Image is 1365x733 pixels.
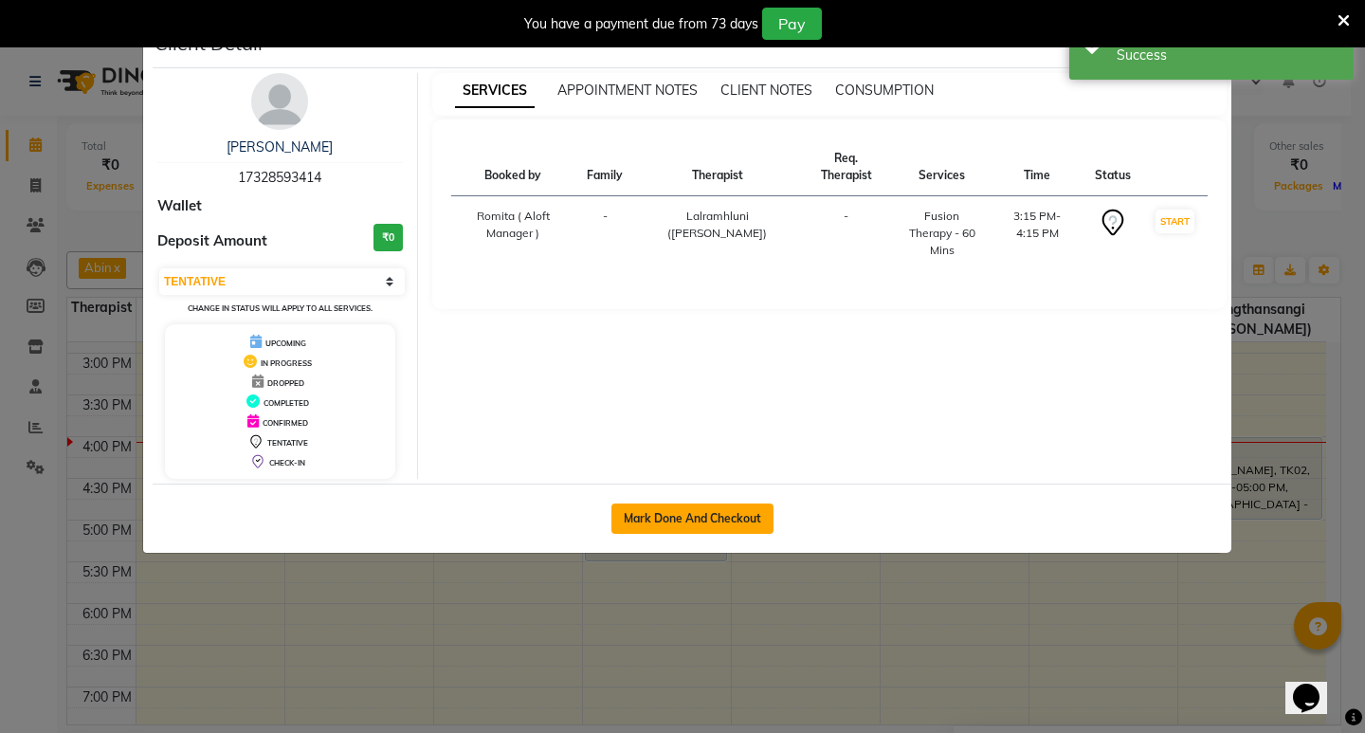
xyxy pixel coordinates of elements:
td: - [800,196,892,271]
td: Romita ( Aloft Manager ) [451,196,576,271]
td: 3:15 PM-4:15 PM [992,196,1083,271]
th: Time [992,138,1083,196]
span: Lalramhluni ([PERSON_NAME]) [667,209,767,240]
h3: ₹0 [373,224,403,251]
iframe: chat widget [1285,657,1346,714]
th: Family [575,138,634,196]
span: CLIENT NOTES [720,82,812,99]
a: [PERSON_NAME] [227,138,333,156]
button: START [1156,210,1194,233]
span: UPCOMING [265,339,306,348]
span: CHECK-IN [269,458,305,467]
span: IN PROGRESS [261,358,312,368]
span: SERVICES [455,74,535,108]
small: Change in status will apply to all services. [188,303,373,313]
div: Fusion Therapy - 60 Mins [903,208,980,259]
th: Therapist [634,138,800,196]
span: TENTATIVE [267,438,308,448]
button: Mark Done And Checkout [611,504,773,534]
div: Success [1117,46,1339,65]
td: - [575,196,634,271]
th: Req. Therapist [800,138,892,196]
span: DROPPED [267,378,304,388]
span: CONFIRMED [263,418,308,428]
span: CONSUMPTION [835,82,934,99]
button: Pay [762,8,822,40]
img: avatar [251,73,308,130]
span: Wallet [157,195,202,217]
div: You have a payment due from 73 days [524,14,758,34]
span: APPOINTMENT NOTES [557,82,698,99]
th: Booked by [451,138,576,196]
span: 17328593414 [238,169,321,186]
th: Status [1083,138,1142,196]
th: Services [892,138,992,196]
span: COMPLETED [264,398,309,408]
span: Deposit Amount [157,230,267,252]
